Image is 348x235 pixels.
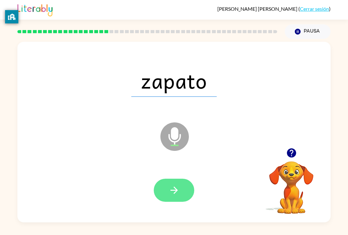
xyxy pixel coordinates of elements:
button: privacy banner [5,10,18,23]
video: Tu navegador debe admitir la reproducción de archivos .mp4 para usar Literably. Intenta usar otro... [260,152,323,215]
a: Cerrar sesión [300,6,329,12]
div: ( ) [217,6,331,12]
span: zapato [131,64,217,97]
span: [PERSON_NAME] [PERSON_NAME] [217,6,298,12]
img: Literably [17,3,53,16]
button: Pausa [285,24,331,39]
